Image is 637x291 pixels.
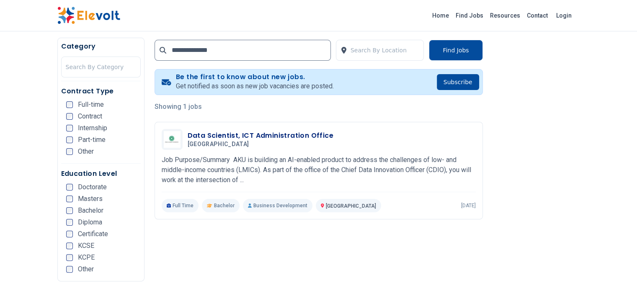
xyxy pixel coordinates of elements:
[162,129,476,212] a: Aga khan UniversityData Scientist, ICT Administration Office[GEOGRAPHIC_DATA]Job Purpose/Summary ...
[452,9,487,22] a: Find Jobs
[78,184,107,191] span: Doctorate
[57,7,120,24] img: Elevolt
[188,131,333,141] h3: Data Scientist, ICT Administration Office
[66,125,73,131] input: Internship
[78,254,95,261] span: KCPE
[487,9,524,22] a: Resources
[78,219,102,226] span: Diploma
[61,41,141,52] h5: Category
[461,202,476,209] p: [DATE]
[78,266,94,273] span: Other
[164,131,181,148] img: Aga khan University
[595,251,637,291] div: Chatwidget
[66,219,73,226] input: Diploma
[66,254,73,261] input: KCPE
[176,81,334,91] p: Get notified as soon as new job vacancies are posted.
[78,136,106,143] span: Part-time
[78,113,102,120] span: Contract
[524,9,551,22] a: Contact
[243,199,312,212] p: Business Development
[61,86,141,96] h5: Contract Type
[429,40,482,61] button: Find Jobs
[429,9,452,22] a: Home
[214,202,235,209] span: Bachelor
[326,203,376,209] span: [GEOGRAPHIC_DATA]
[66,196,73,202] input: Masters
[66,231,73,237] input: Certificate
[66,113,73,120] input: Contract
[551,7,577,24] a: Login
[188,141,249,148] span: [GEOGRAPHIC_DATA]
[66,266,73,273] input: Other
[176,73,334,81] h4: Be the first to know about new jobs.
[78,101,104,108] span: Full-time
[66,184,73,191] input: Doctorate
[78,125,107,131] span: Internship
[78,231,108,237] span: Certificate
[162,199,199,212] p: Full Time
[155,102,483,112] p: Showing 1 jobs
[162,155,476,185] p: Job Purpose/Summary AKU is building an AI-enabled product to address the challenges of low- and m...
[66,101,73,108] input: Full-time
[66,242,73,249] input: KCSE
[66,148,73,155] input: Other
[595,251,637,291] iframe: Chat Widget
[78,242,94,249] span: KCSE
[437,74,479,90] button: Subscribe
[61,169,141,179] h5: Education Level
[66,136,73,143] input: Part-time
[78,207,103,214] span: Bachelor
[78,196,103,202] span: Masters
[78,148,94,155] span: Other
[66,207,73,214] input: Bachelor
